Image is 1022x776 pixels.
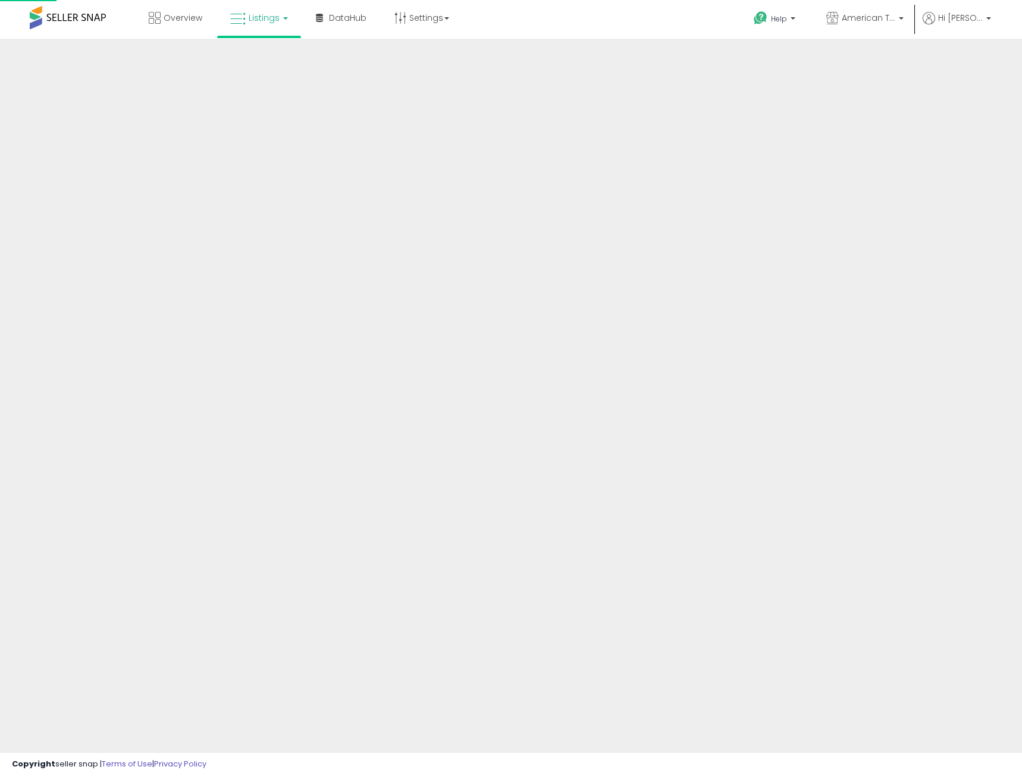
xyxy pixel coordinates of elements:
[249,12,280,24] span: Listings
[938,12,983,24] span: Hi [PERSON_NAME]
[744,2,807,39] a: Help
[753,11,768,26] i: Get Help
[923,12,991,39] a: Hi [PERSON_NAME]
[329,12,366,24] span: DataHub
[842,12,895,24] span: American Telecom Headquarters
[164,12,202,24] span: Overview
[771,14,787,24] span: Help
